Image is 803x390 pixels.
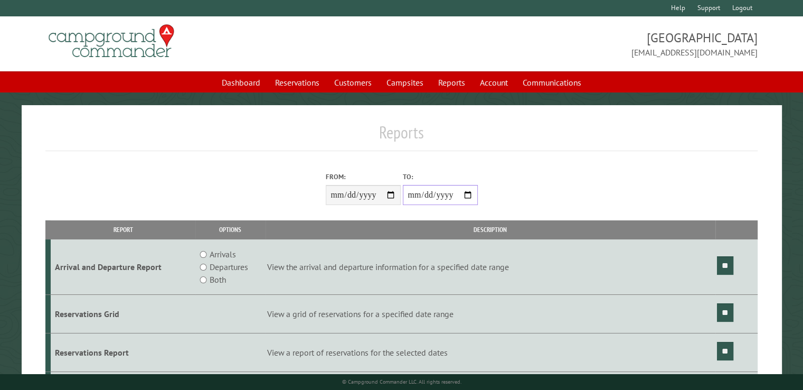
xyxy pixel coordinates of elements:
th: Options [195,220,266,239]
h1: Reports [45,122,758,151]
a: Reservations [269,72,326,92]
td: Reservations Report [51,333,195,372]
a: Customers [328,72,378,92]
a: Campsites [380,72,430,92]
label: From: [326,172,401,182]
td: Reservations Grid [51,295,195,333]
span: [GEOGRAPHIC_DATA] [EMAIL_ADDRESS][DOMAIN_NAME] [402,29,758,59]
label: Both [210,273,226,286]
label: Departures [210,261,248,273]
th: Report [51,220,195,239]
a: Account [474,72,514,92]
label: Arrivals [210,248,236,261]
th: Description [266,220,715,239]
td: View a report of reservations for the selected dates [266,333,715,372]
img: Campground Commander [45,21,177,62]
a: Communications [516,72,588,92]
small: © Campground Commander LLC. All rights reserved. [342,378,461,385]
td: Arrival and Departure Report [51,239,195,295]
label: To: [403,172,478,182]
a: Dashboard [215,72,267,92]
a: Reports [432,72,471,92]
td: View the arrival and departure information for a specified date range [266,239,715,295]
td: View a grid of reservations for a specified date range [266,295,715,333]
